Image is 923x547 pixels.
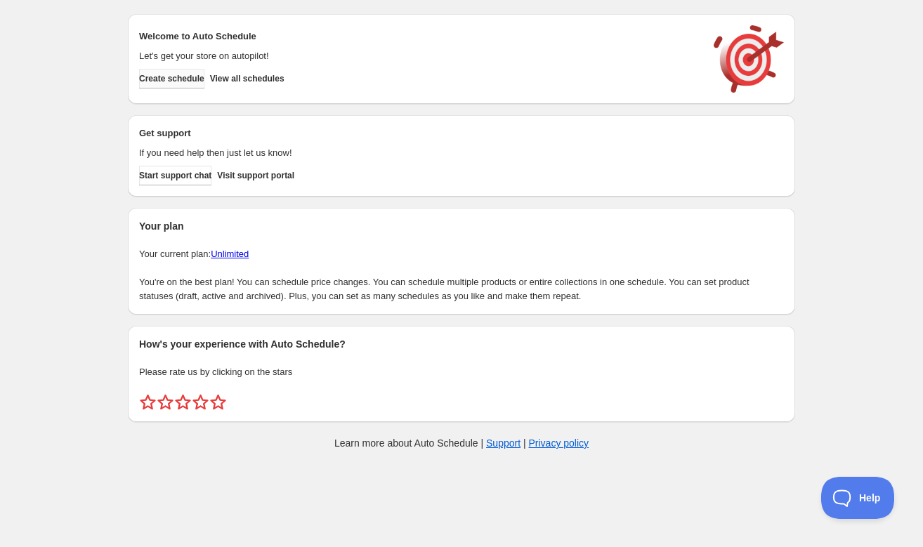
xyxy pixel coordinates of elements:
[139,247,784,261] p: Your current plan:
[211,249,249,259] a: Unlimited
[210,69,284,88] button: View all schedules
[139,69,204,88] button: Create schedule
[139,337,784,351] h2: How's your experience with Auto Schedule?
[139,146,700,160] p: If you need help then just let us know!
[139,275,784,303] p: You're on the best plan! You can schedule price changes. You can schedule multiple products or en...
[139,365,784,379] p: Please rate us by clicking on the stars
[217,166,294,185] a: Visit support portal
[139,166,211,185] a: Start support chat
[821,477,895,519] iframe: Toggle Customer Support
[210,73,284,84] span: View all schedules
[139,219,784,233] h2: Your plan
[139,73,204,84] span: Create schedule
[217,170,294,181] span: Visit support portal
[334,436,589,450] p: Learn more about Auto Schedule | |
[486,437,521,449] a: Support
[529,437,589,449] a: Privacy policy
[139,170,211,181] span: Start support chat
[139,126,700,140] h2: Get support
[139,29,700,44] h2: Welcome to Auto Schedule
[139,49,700,63] p: Let's get your store on autopilot!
